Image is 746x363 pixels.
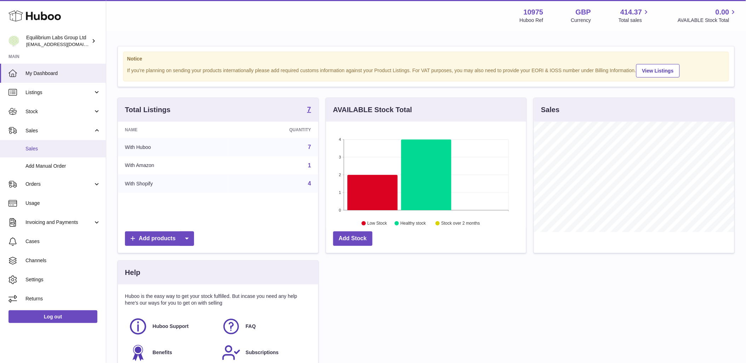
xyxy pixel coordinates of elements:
[25,163,101,169] span: Add Manual Order
[441,221,480,226] text: Stock over 2 months
[25,295,101,302] span: Returns
[222,317,308,336] a: FAQ
[222,343,308,362] a: Subscriptions
[125,231,194,246] a: Add products
[25,257,101,264] span: Channels
[308,144,311,150] a: 7
[25,70,101,77] span: My Dashboard
[339,190,341,195] text: 1
[118,122,228,138] th: Name
[26,41,104,47] span: [EMAIL_ADDRESS][DOMAIN_NAME]
[25,200,101,207] span: Usage
[118,156,228,175] td: With Amazon
[153,349,172,356] span: Benefits
[153,323,189,330] span: Huboo Support
[127,63,725,77] div: If you're planning on sending your products internationally please add required customs informati...
[716,7,729,17] span: 0.00
[246,323,256,330] span: FAQ
[8,310,97,323] a: Log out
[307,106,311,113] strong: 7
[25,276,101,283] span: Settings
[308,180,311,186] a: 4
[678,17,738,24] span: AVAILABLE Stock Total
[636,64,680,77] a: View Listings
[339,155,341,159] text: 3
[118,138,228,156] td: With Huboo
[339,208,341,212] text: 0
[228,122,318,138] th: Quantity
[127,56,725,62] strong: Notice
[339,137,341,142] text: 4
[524,7,543,17] strong: 10975
[8,36,19,46] img: internalAdmin-10975@internal.huboo.com
[125,105,171,115] h3: Total Listings
[333,231,372,246] a: Add Stock
[368,221,387,226] text: Low Stock
[571,17,591,24] div: Currency
[307,106,311,114] a: 7
[246,349,279,356] span: Subscriptions
[339,173,341,177] text: 2
[620,7,642,17] span: 414.37
[576,7,591,17] strong: GBP
[125,293,311,306] p: Huboo is the easy way to get your stock fulfilled. But incase you need any help here's our ways f...
[678,7,738,24] a: 0.00 AVAILABLE Stock Total
[129,317,215,336] a: Huboo Support
[400,221,426,226] text: Healthy stock
[25,238,101,245] span: Cases
[25,89,93,96] span: Listings
[333,105,412,115] h3: AVAILABLE Stock Total
[541,105,559,115] h3: Sales
[25,145,101,152] span: Sales
[308,162,311,168] a: 1
[25,108,93,115] span: Stock
[619,7,650,24] a: 414.37 Total sales
[25,127,93,134] span: Sales
[26,34,90,48] div: Equilibrium Labs Group Ltd
[125,268,140,277] h3: Help
[25,181,93,188] span: Orders
[118,174,228,193] td: With Shopify
[129,343,215,362] a: Benefits
[520,17,543,24] div: Huboo Ref
[619,17,650,24] span: Total sales
[25,219,93,226] span: Invoicing and Payments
